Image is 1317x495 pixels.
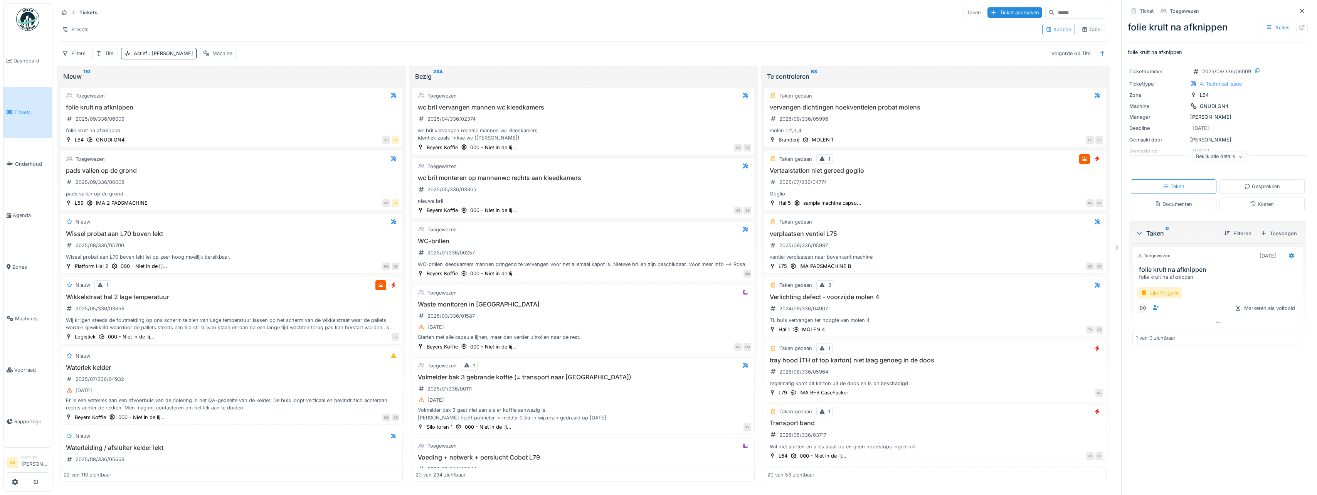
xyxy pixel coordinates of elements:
[767,167,1103,174] h3: Vertaalstation niet gereed goglio
[76,352,90,360] div: Nieuw
[1232,303,1298,313] div: Markeren als voltooid
[1095,326,1103,333] div: GE
[415,72,752,81] div: Bezig
[767,293,1103,301] h3: Verlichting defect - voorzijde molen 4
[1095,263,1103,270] div: GE
[64,127,399,134] div: folie krult na afknippen
[427,312,475,320] div: 2025/03/336/01587
[76,433,90,440] div: Nieuw
[427,385,472,392] div: 2025/01/336/00111
[743,423,751,431] div: TV
[1136,334,1176,342] div: 1 van 0 zichtbaar
[828,281,831,289] div: 3
[427,163,457,170] div: Toegewezen
[1200,91,1209,99] div: L64
[427,144,458,151] div: Beyers Koffie
[382,136,390,144] div: AZ
[118,414,165,421] div: 000 - Niet in de lij...
[1095,452,1103,460] div: PS
[743,207,751,214] div: GE
[802,326,825,333] div: MOLEN 4
[415,127,751,141] div: wc bril vervangen rechtse mannen wc kleedkamers identiek zoals linkse wc ([PERSON_NAME])
[76,456,124,463] div: 2025/08/336/05669
[76,9,101,16] strong: Tickets
[64,190,399,197] div: pads vallen op de grond
[106,281,108,289] div: 1
[392,199,399,207] div: SV
[21,454,49,471] li: [PERSON_NAME]
[1086,452,1094,460] div: KD
[14,366,49,374] span: Voorraad
[427,343,458,350] div: Beyers Koffie
[779,281,812,289] div: Taken gedaan
[427,323,444,331] div: [DATE]
[14,109,49,116] span: Tickets
[75,199,84,207] div: L59
[427,423,452,431] div: Silo toren 1
[83,72,91,81] sup: 110
[1129,125,1187,132] div: Deadline
[800,452,846,460] div: 000 - Niet in de lij...
[75,333,96,340] div: Logistiek
[415,333,751,341] div: Starten met alle capsule lijnen, maar dan verder uitrollen naar de rest.
[64,364,399,371] h3: Waterlek kelder
[779,452,787,460] div: L64
[779,389,787,396] div: L79
[470,144,517,151] div: 000 - Niet in de lij...
[392,263,399,270] div: GE
[1046,26,1071,33] div: Kanban
[105,50,114,57] div: Titel
[1129,136,1187,143] div: Gemaakt door
[767,357,1103,364] h3: tray hood (TH of top karton) niet laag genoeg in de doos
[415,374,751,381] h3: Volmelder bak 3 gebrande koffie (= transport naar [GEOGRAPHIC_DATA])
[1155,200,1192,208] div: Documenten
[3,190,52,241] a: Agenda
[1200,103,1228,110] div: GNUDI GN4
[415,237,751,245] h3: WC-brillen
[1129,80,1187,88] div: Tickettype
[1221,228,1255,239] div: Filteren
[767,72,1103,81] div: Te controleren
[767,443,1103,450] div: Wil niet starten en alles staat op en geen noodstops ingedrukt
[1095,199,1103,207] div: PS
[392,136,399,144] div: SV
[108,333,155,340] div: 000 - Niet in de lij...
[767,380,1103,387] div: regelmatig komt dit karton uit de doos en is dit beschadigd.
[382,199,390,207] div: BA
[779,305,828,312] div: 2024/09/336/04907
[1263,22,1293,33] div: Acties
[76,115,124,123] div: 2025/09/336/06009
[59,48,89,59] div: Filters
[779,199,791,207] div: Hal 5
[75,136,84,143] div: L64
[1086,326,1094,333] div: TV
[76,242,124,249] div: 2025/08/336/05700
[743,144,751,152] div: GE
[415,197,751,205] div: nieuwe bril
[16,8,39,31] img: Badge_color-CXgf-gQk.svg
[767,127,1103,134] div: molen 1,2,3,4
[1095,389,1103,397] div: NV
[121,263,167,270] div: 000 - Niet in de lij...
[470,343,517,350] div: 000 - Niet in de lij...
[64,471,111,478] div: 22 van 110 zichtbaar
[427,92,457,99] div: Toegewezen
[427,362,457,369] div: Toegewezen
[415,406,751,421] div: Volmelder bak 3 gaat niet aan als er koffie aanwezig is. [PERSON_NAME] heeft potmeter in melder 0...
[433,72,442,81] sup: 234
[1129,113,1306,121] div: [PERSON_NAME]
[1135,229,1218,238] div: Taken
[427,115,476,123] div: 2025/04/336/02374
[1129,68,1187,75] div: Ticketnummer
[1129,136,1306,143] div: [PERSON_NAME]
[15,160,49,168] span: Onderhoud
[7,454,49,473] a: SV Manager[PERSON_NAME]
[779,92,812,99] div: Taken gedaan
[734,343,742,351] div: MJ
[64,293,399,301] h3: Wikkelstraat hal 2 lage temperatuur
[1163,183,1184,190] div: Taken
[1193,151,1246,162] div: Bekijk alle details
[76,92,105,99] div: Toegewezen
[64,230,399,237] h3: Wissel probat aan L70 boven lekt
[1166,229,1169,238] sup: 0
